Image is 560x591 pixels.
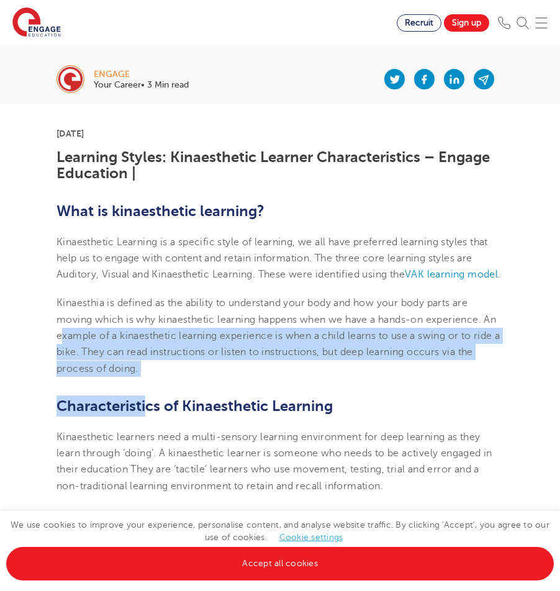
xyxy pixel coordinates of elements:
span: Kinaesthetic Learning is a specific style of learning, we all have preferred learning styles that... [56,237,488,281]
p: Your Career• 3 Min read [94,81,189,89]
img: Phone [498,17,510,29]
div: engage [94,70,189,79]
span: Kinaesthetic learners need a multi-sensory learning environment for deep learning as they learn t... [56,431,492,492]
h2: What is kinaesthetic learning? [56,201,504,222]
a: Recruit [397,14,441,32]
span: inaesthetic learning happens when we have a hands-on experience. An example of a kinaesthetic lea... [56,314,500,374]
span: We use cookies to improve your experience, personalise content, and analyse website traffic. By c... [6,520,554,568]
a: Sign up [444,14,489,32]
span: . [498,269,500,280]
img: Search [517,17,529,29]
span: These were identified using the [258,269,405,280]
p: [DATE] [56,129,504,138]
a: VAK learning model [405,269,498,280]
img: Mobile Menu [535,17,548,29]
h1: Learning Styles: Kinaesthetic Learner Characteristics – Engage Education | [56,149,504,182]
a: Accept all cookies [6,547,554,580]
b: Characteristics of Kinaesthetic Learning [56,397,333,415]
span: Kinaesthia is defined as the ability to understand your body and how your body parts are moving w... [56,297,467,325]
img: Engage Education [12,7,61,38]
span: Recruit [405,18,433,27]
a: Cookie settings [279,533,343,542]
